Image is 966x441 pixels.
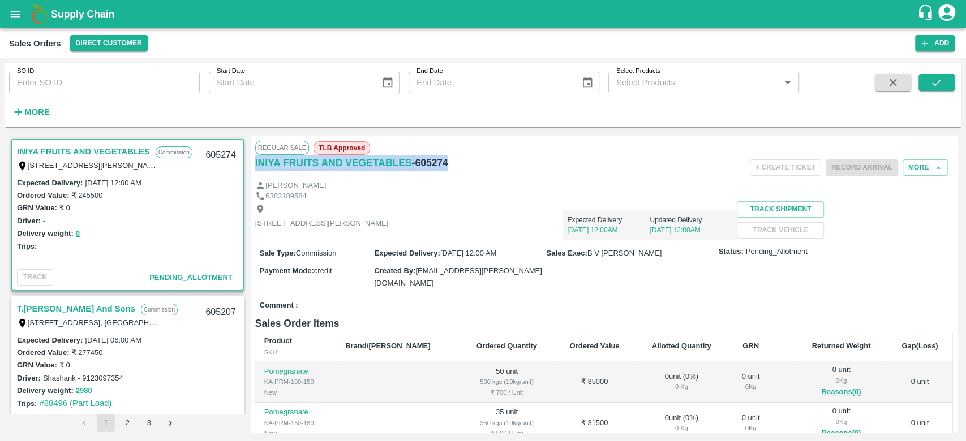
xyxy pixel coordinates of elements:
p: Expected Delivery [567,215,650,225]
nav: pagination navigation [74,414,181,432]
button: Add [915,35,955,51]
div: 0 Kg [804,375,878,386]
b: Brand/[PERSON_NAME] [345,341,430,350]
label: ₹ 0 [59,204,70,212]
input: End Date [409,72,572,93]
div: account of current user [937,2,957,26]
a: T.[PERSON_NAME] And Sons [17,301,135,316]
input: Select Products [612,75,777,90]
div: 0 unit ( 0 %) [644,413,719,434]
p: [DATE] 12:00AM [567,225,650,235]
button: 2980 [76,384,92,397]
a: #88496 (Part Load) [39,399,111,408]
a: INIYA FRUITS AND VEGETABLES [17,144,150,159]
h6: Sales Order Items [255,315,952,331]
div: 0 unit [737,413,765,434]
h6: - 605274 [412,155,448,171]
td: 0 unit [887,361,952,403]
button: Go to next page [161,414,179,432]
button: Go to page 3 [140,414,158,432]
div: ₹ 900 / Unit [469,428,544,438]
span: [EMAIL_ADDRESS][PERSON_NAME][DOMAIN_NAME] [374,266,542,287]
div: Sales Orders [9,36,61,51]
div: 0 unit ( 0 %) [644,371,719,392]
div: 605274 [199,142,242,168]
b: Returned Weight [812,341,871,350]
button: Track Shipment [737,201,824,218]
div: 0 Kg [644,382,719,392]
label: ₹ 277450 [71,348,102,357]
span: Pending_Allotment [149,273,233,282]
div: New [264,428,327,438]
div: 0 Kg [804,417,878,427]
button: Choose date [377,72,398,93]
div: KA-PRM-150-180 [264,418,327,428]
div: 0 unit [737,371,765,392]
div: KA-PRM-100-150 [264,377,327,387]
div: 0 Kg [644,423,719,433]
span: Pending_Allotment [746,247,808,257]
label: Shashank - 9123097354 [43,374,123,382]
b: Ordered Value [569,341,619,350]
button: Open [780,75,795,90]
label: Payment Mode : [260,266,314,275]
div: ₹ 700 / Unit [469,387,544,397]
button: More [903,159,948,176]
button: Choose date [577,72,598,93]
div: New [264,387,327,397]
label: Expected Delivery : [17,336,83,344]
p: Commission [156,146,192,158]
div: 605207 [199,299,242,326]
label: [STREET_ADDRESS][PERSON_NAME] [28,161,161,170]
b: GRN [742,341,759,350]
label: Expected Delivery : [374,249,440,257]
strong: More [24,107,50,116]
label: Expected Delivery : [17,179,83,187]
button: Select DC [70,35,148,51]
b: Gap(Loss) [901,341,938,350]
button: 0 [76,227,80,240]
span: [DATE] 12:00 AM [440,249,496,257]
span: Commission [296,249,337,257]
div: 500 kgs (10kg/unit) [469,377,544,387]
div: 350 kgs (10kg/unit) [469,418,544,428]
p: Pomegranate [264,407,327,418]
td: 50 unit [460,361,553,403]
button: Go to page 2 [118,414,136,432]
div: SKU [264,347,327,357]
div: 0 unit [804,365,878,399]
label: GRN Value: [17,204,57,212]
button: Reasons(0) [804,386,878,399]
label: Trips: [17,399,37,408]
label: Comment : [260,300,298,311]
b: Product [264,336,292,345]
b: Allotted Quantity [652,341,711,350]
b: Ordered Quantity [476,341,537,350]
div: customer-support [917,4,937,24]
label: End Date [417,67,443,76]
button: More [9,102,53,122]
span: TLB Approved [314,141,370,155]
label: [STREET_ADDRESS], [GEOGRAPHIC_DATA], [GEOGRAPHIC_DATA], 221007, [GEOGRAPHIC_DATA] [28,318,371,327]
label: ₹ 0 [59,361,70,369]
a: INIYA FRUITS AND VEGETABLES [255,155,412,171]
label: Start Date [217,67,245,76]
label: - [43,217,45,225]
label: Trips: [17,242,37,250]
span: Regular Sale [255,141,309,154]
p: Commission [141,304,178,315]
label: GRN Value: [17,361,57,369]
p: Pomegranate [264,366,327,377]
div: 0 unit [804,406,878,440]
p: [DATE] 12:00AM [650,225,732,235]
label: Sale Type : [260,249,296,257]
label: Driver: [17,217,41,225]
p: [PERSON_NAME] [265,180,326,191]
label: Status: [719,247,744,257]
label: Select Products [616,67,660,76]
td: ₹ 35000 [554,361,636,403]
p: Updated Delivery [650,215,732,225]
label: Sales Exec : [547,249,587,257]
label: [DATE] 12:00 AM [85,179,141,187]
